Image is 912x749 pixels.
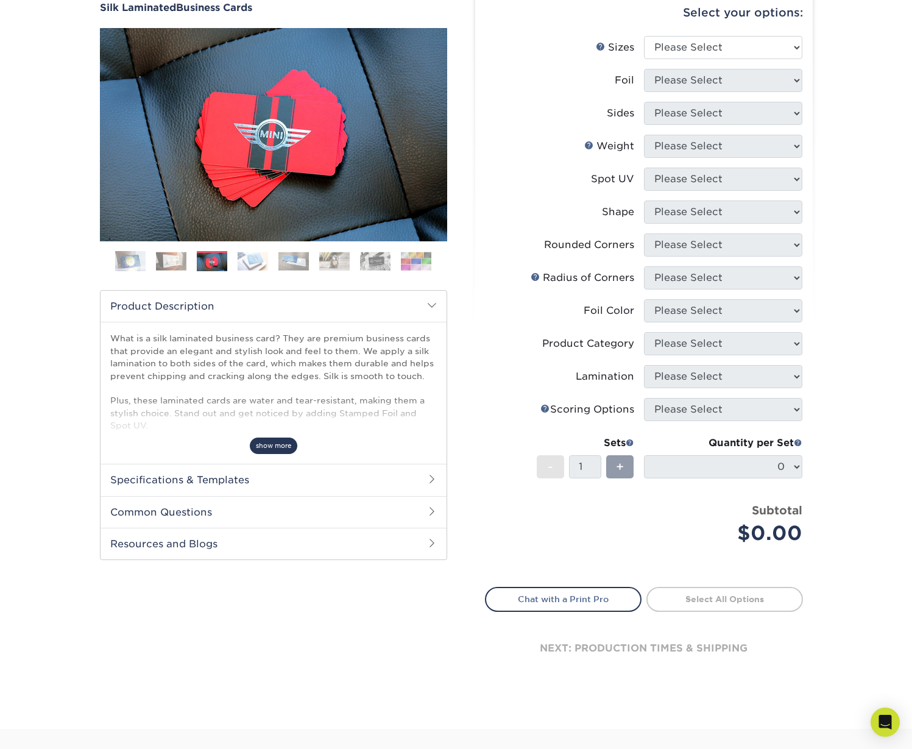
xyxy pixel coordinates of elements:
a: Chat with a Print Pro [485,587,642,611]
div: Foil [615,73,634,88]
a: Select All Options [646,587,803,611]
div: Foil Color [584,304,634,318]
div: Shape [602,205,634,219]
h2: Specifications & Templates [101,464,447,495]
div: Quantity per Set [644,436,802,450]
h1: Business Cards [100,2,447,13]
img: Business Cards 03 [197,253,227,272]
h2: Product Description [101,291,447,322]
span: show more [250,438,297,454]
p: What is a silk laminated business card? They are premium business cards that provide an elegant a... [110,332,437,531]
div: Scoring Options [540,402,634,417]
a: Silk LaminatedBusiness Cards [100,2,447,13]
img: Business Cards 06 [319,252,350,271]
div: Open Intercom Messenger [871,708,900,737]
h2: Resources and Blogs [101,528,447,559]
div: Sets [537,436,634,450]
div: Rounded Corners [544,238,634,252]
span: Silk Laminated [100,2,176,13]
div: Sides [607,106,634,121]
div: Radius of Corners [531,271,634,285]
div: Product Category [542,336,634,351]
h2: Common Questions [101,496,447,528]
div: Spot UV [591,172,634,186]
div: Lamination [576,369,634,384]
img: Business Cards 01 [115,246,146,277]
div: next: production times & shipping [485,612,803,685]
div: Sizes [596,40,634,55]
img: Silk Laminated 03 [100,28,447,241]
img: Business Cards 07 [360,252,391,271]
span: + [616,458,624,476]
img: Business Cards 04 [238,252,268,271]
strong: Subtotal [752,503,802,517]
img: Business Cards 08 [401,252,431,271]
div: Weight [584,139,634,154]
span: - [548,458,553,476]
img: Business Cards 05 [278,252,309,271]
img: Business Cards 02 [156,252,186,271]
div: $0.00 [653,519,802,548]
